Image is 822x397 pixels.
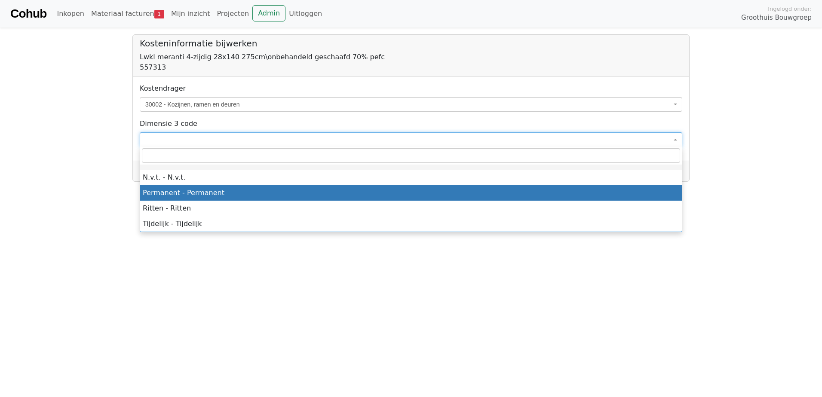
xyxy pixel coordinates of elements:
span: Ingelogd onder: [768,5,812,13]
span: 30002 - Kozijnen, ramen en deuren [145,100,672,109]
a: Materiaal facturen1 [88,5,168,22]
li: Ritten - Ritten [140,201,682,216]
a: Admin [252,5,285,21]
li: Tijdelijk - Tijdelijk [140,216,682,232]
label: Dimensie 3 code [140,119,197,129]
label: Kostendrager [140,83,186,94]
a: Inkopen [53,5,87,22]
h5: Kosteninformatie bijwerken [140,38,682,49]
a: Uitloggen [285,5,325,22]
a: Mijn inzicht [168,5,214,22]
div: 557313 [140,62,682,73]
a: Projecten [213,5,252,22]
span: Groothuis Bouwgroep [741,13,812,23]
li: N.v.t. - N.v.t. [140,170,682,185]
li: Permanent - Permanent [140,185,682,201]
span: 30002 - Kozijnen, ramen en deuren [140,97,682,112]
a: Cohub [10,3,46,24]
span: 1 [154,10,164,18]
div: Lwkl meranti 4-zijdig 28x140 275cm\onbehandeld geschaafd 70% pefc [140,52,682,62]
